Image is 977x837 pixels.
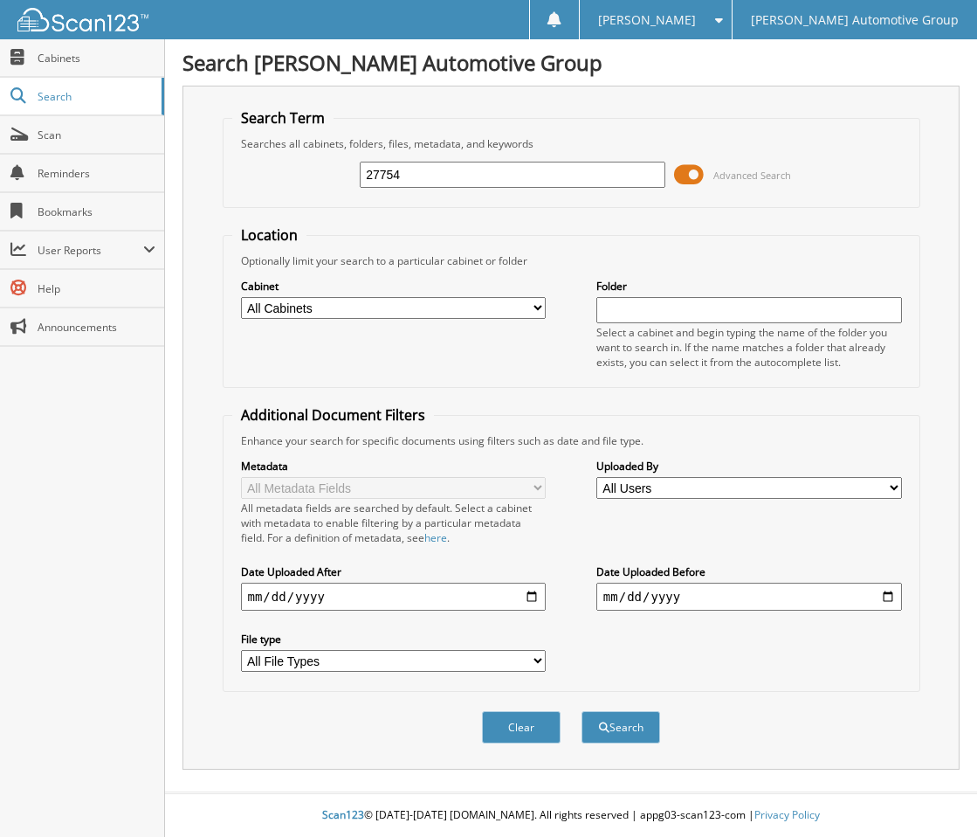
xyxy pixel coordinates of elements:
a: here [424,530,447,545]
span: [PERSON_NAME] [598,15,696,25]
legend: Additional Document Filters [232,405,434,425]
legend: Location [232,225,306,245]
span: Scan [38,128,155,142]
label: Metadata [241,459,547,474]
span: Advanced Search [713,169,791,182]
label: Date Uploaded Before [596,564,902,579]
span: Help [38,281,155,296]
input: start [241,583,547,611]
label: Folder [596,279,902,294]
button: Clear [482,711,561,744]
span: User Reports [38,243,143,258]
div: Searches all cabinets, folders, files, metadata, and keywords [232,136,911,151]
a: Privacy Policy [754,807,820,822]
div: Optionally limit your search to a particular cabinet or folder [232,253,911,268]
iframe: Chat Widget [890,753,977,837]
span: Reminders [38,166,155,181]
label: Cabinet [241,279,547,294]
span: [PERSON_NAME] Automotive Group [751,15,959,25]
span: Scan123 [322,807,364,822]
span: Announcements [38,320,155,335]
div: © [DATE]-[DATE] [DOMAIN_NAME]. All rights reserved | appg03-scan123-com | [165,794,977,837]
label: File type [241,632,547,647]
span: Search [38,89,153,104]
div: All metadata fields are searched by default. Select a cabinet with metadata to enable filtering b... [241,501,547,545]
span: Bookmarks [38,204,155,219]
img: scan123-logo-white.svg [17,8,148,31]
div: Enhance your search for specific documents using filters such as date and file type. [232,433,911,448]
div: Select a cabinet and begin typing the name of the folder you want to search in. If the name match... [596,325,902,370]
input: end [596,583,902,611]
h1: Search [PERSON_NAME] Automotive Group [182,48,960,77]
label: Uploaded By [596,459,902,474]
legend: Search Term [232,108,334,128]
label: Date Uploaded After [241,564,547,579]
span: Cabinets [38,51,155,66]
button: Search [581,711,660,744]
